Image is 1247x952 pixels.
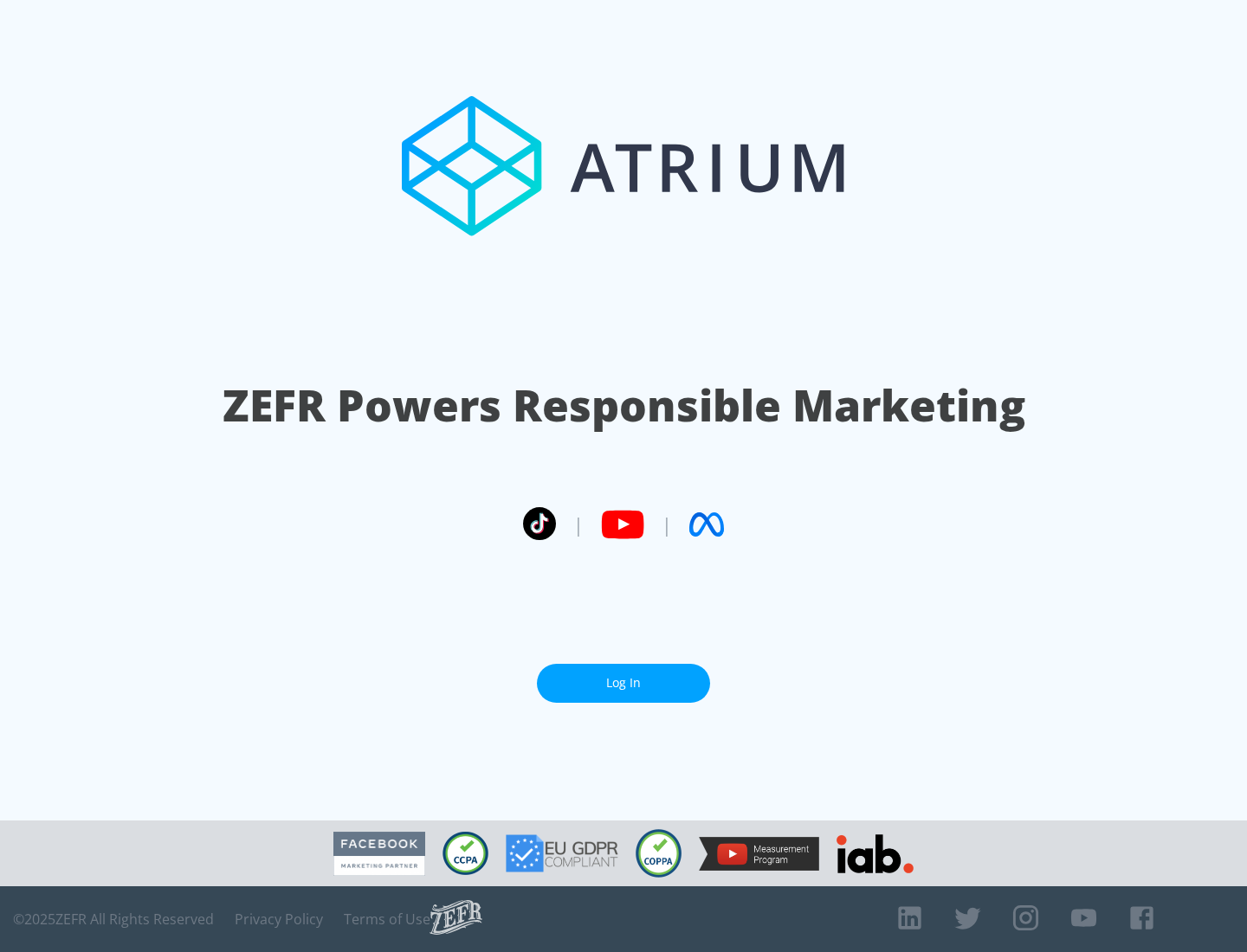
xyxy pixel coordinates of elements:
img: COPPA Compliant [636,829,682,878]
img: CCPA Compliant [443,832,488,875]
a: Privacy Policy [235,910,323,928]
span: © 2025 ZEFR All Rights Reserved [13,910,214,928]
img: YouTube Measurement Program [699,837,819,871]
img: IAB [837,834,914,873]
img: GDPR Compliant [506,834,618,872]
h1: ZEFR Powers Responsible Marketing [223,376,1025,435]
span: | [662,511,672,537]
img: Facebook Marketing Partner [333,832,425,876]
a: Log In [537,664,710,703]
span: | [573,511,584,537]
a: Terms of Use [344,910,430,928]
